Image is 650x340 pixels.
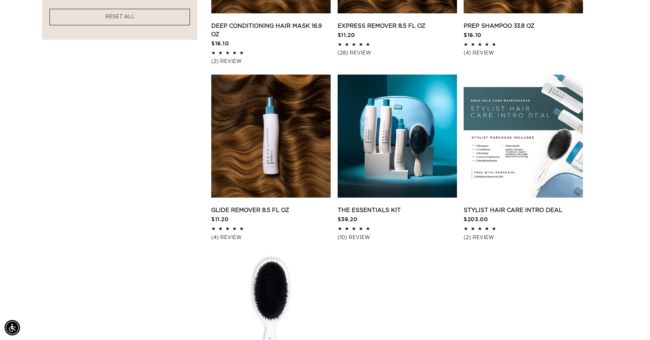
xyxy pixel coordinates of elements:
span: RESET ALL [105,14,134,19]
iframe: Chat Widget [615,306,650,340]
div: Accessibility Menu [5,320,20,335]
a: Prep Shampoo 33.8 oz [464,22,583,30]
a: Glide Remover 8.5 fl oz [211,206,331,214]
a: Express Remover 8.5 fl oz [338,22,457,30]
a: Stylist Hair Care Intro Deal [464,206,583,214]
a: RESET ALL [105,13,134,21]
a: The Essentials Kit [338,206,457,214]
a: Deep Conditioning Hair Mask 16.9 oz [211,22,331,39]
